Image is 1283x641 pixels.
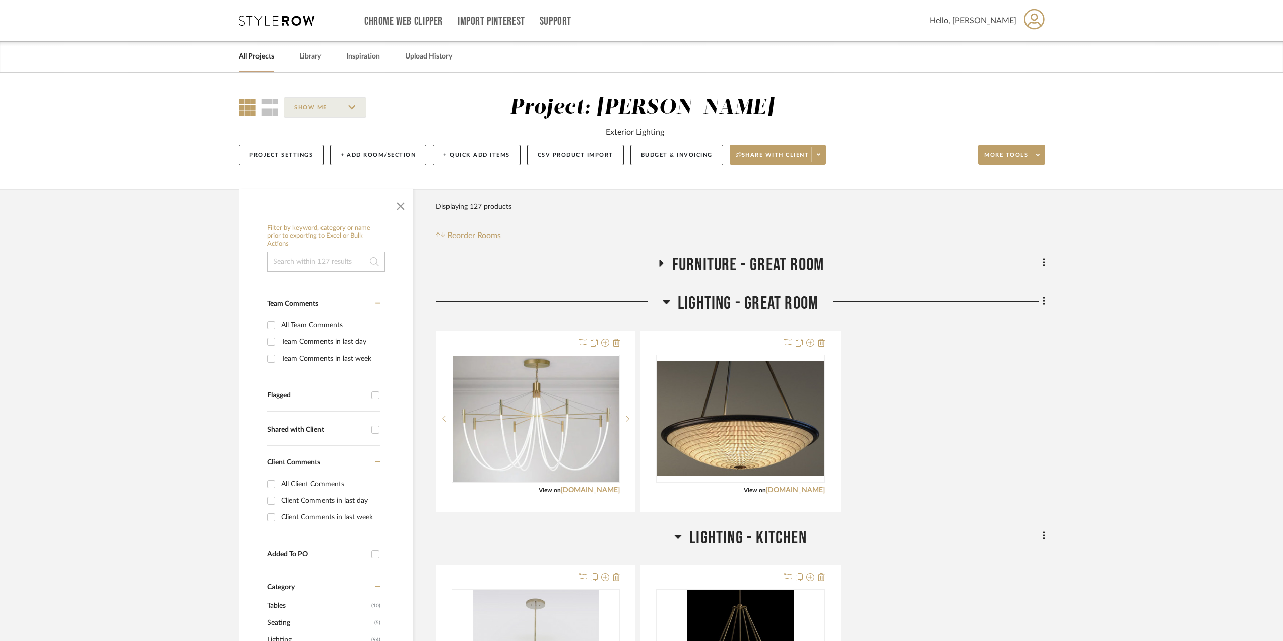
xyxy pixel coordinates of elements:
[281,476,378,492] div: All Client Comments
[281,509,378,526] div: Client Comments in last week
[510,97,774,119] div: Project: [PERSON_NAME]
[299,50,321,64] a: Library
[678,293,818,314] span: LIGHTING - GREAT ROOM
[281,317,378,333] div: All Team Comments
[436,229,501,242] button: Reorder Rooms
[267,252,385,272] input: Search within 127 results
[657,355,824,482] div: 0
[657,361,823,476] img: HILLIARD THATCHED PENDANT 43"DIA X 9"H OR 34"DIA X 7"H OR 29"DIA X 6"H OR 24"DIA X 6"H OR 20"DIA ...
[539,487,561,493] span: View on
[346,50,380,64] a: Inspiration
[281,351,378,367] div: Team Comments in last week
[436,197,511,217] div: Displaying 127 products
[239,50,274,64] a: All Projects
[736,151,809,166] span: Share with client
[267,583,295,592] span: Category
[978,145,1045,165] button: More tools
[267,459,320,466] span: Client Comments
[730,145,826,165] button: Share with client
[458,17,525,26] a: Import Pinterest
[267,300,318,307] span: Team Comments
[267,614,372,631] span: Seating
[630,145,723,165] button: Budget & Invoicing
[606,126,664,138] div: Exterior Lighting
[689,527,807,549] span: LIGHTING - KITCHEN
[267,597,369,614] span: Tables
[527,145,624,165] button: CSV Product Import
[984,151,1028,166] span: More tools
[330,145,426,165] button: + Add Room/Section
[281,493,378,509] div: Client Comments in last day
[364,17,443,26] a: Chrome Web Clipper
[930,15,1016,27] span: Hello, [PERSON_NAME]
[540,17,571,26] a: Support
[374,615,380,631] span: (5)
[672,254,824,276] span: FURNITURE - GREAT ROOM
[281,334,378,350] div: Team Comments in last day
[447,229,501,242] span: Reorder Rooms
[766,487,825,494] a: [DOMAIN_NAME]
[744,487,766,493] span: View on
[267,224,385,248] h6: Filter by keyword, category or name prior to exporting to Excel or Bulk Actions
[371,598,380,614] span: (10)
[239,145,324,165] button: Project Settings
[391,194,411,214] button: Close
[453,356,619,482] img: Usona LED Pendant 74Dia x 48-95"H#13383
[267,426,366,434] div: Shared with Client
[267,550,366,559] div: Added To PO
[433,145,521,165] button: + Quick Add Items
[561,487,620,494] a: [DOMAIN_NAME]
[405,50,452,64] a: Upload History
[267,391,366,400] div: Flagged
